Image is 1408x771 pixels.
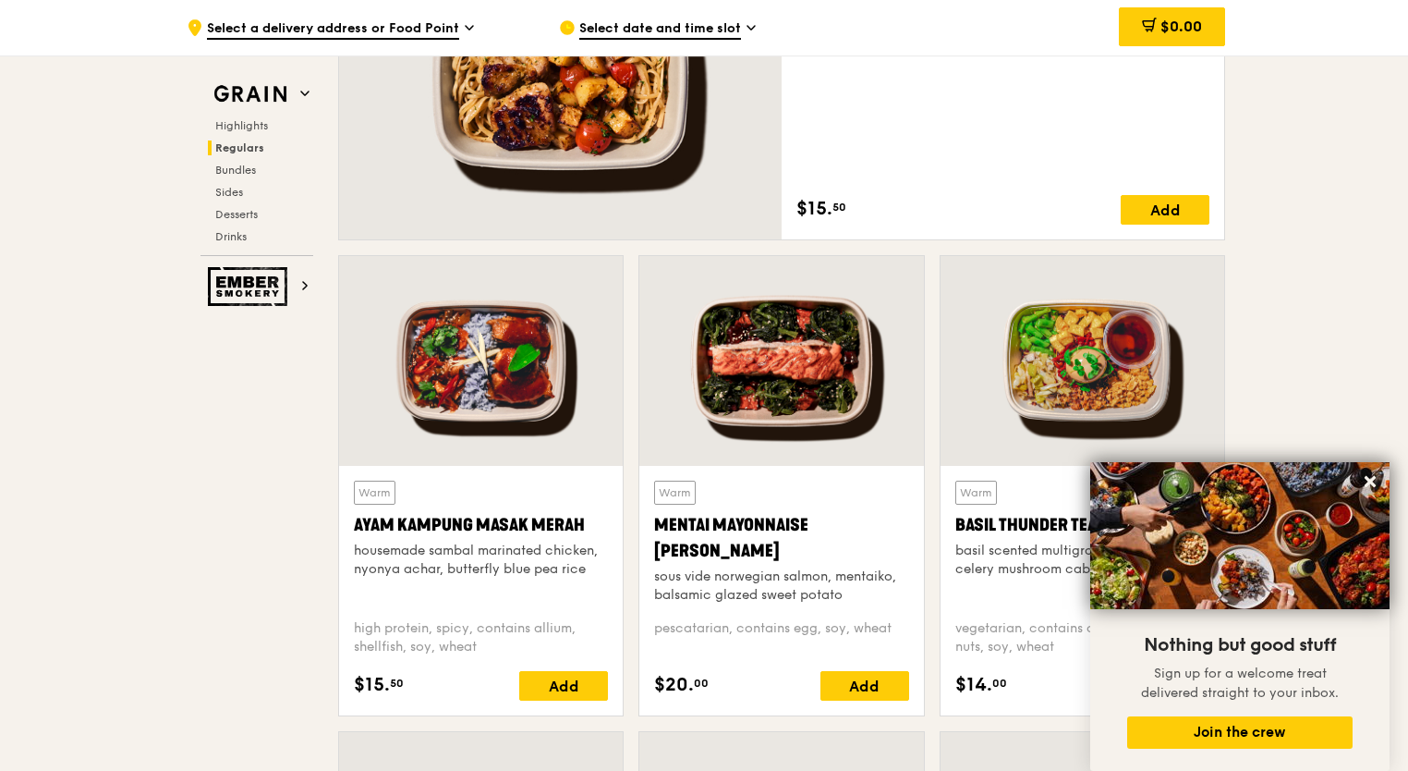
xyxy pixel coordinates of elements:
div: Basil Thunder Tea Rice [955,512,1209,538]
div: Warm [955,481,997,505]
div: basil scented multigrain rice, braised celery mushroom cabbage, hanjuku egg [955,542,1209,579]
div: pescatarian, contains egg, soy, wheat [654,619,908,656]
img: Grain web logo [208,78,293,111]
span: 50 [390,676,404,691]
img: Ember Smokery web logo [208,267,293,306]
div: housemade sambal marinated chicken, nyonya achar, butterfly blue pea rice [354,542,608,579]
div: Mentai Mayonnaise [PERSON_NAME] [654,512,908,564]
div: Warm [354,481,395,505]
span: $15. [354,671,390,699]
span: $0.00 [1160,18,1202,35]
span: Bundles [215,164,256,177]
div: Add [820,671,909,701]
div: Add [519,671,608,701]
span: 00 [694,676,709,691]
span: $15. [796,195,832,223]
div: Warm [654,481,696,505]
div: high protein, spicy, contains allium, shellfish, soy, wheat [354,619,608,656]
span: 50 [832,200,846,214]
span: Select a delivery address or Food Point [207,19,459,40]
span: Sides [215,186,243,199]
span: Desserts [215,208,258,221]
button: Close [1355,467,1385,496]
span: $14. [955,671,992,699]
span: Sign up for a welcome treat delivered straight to your inbox. [1141,666,1339,701]
button: Join the crew [1127,716,1353,749]
div: vegetarian, contains allium, barley, egg, nuts, soy, wheat [955,619,1209,656]
span: Select date and time slot [579,19,741,40]
span: 00 [992,676,1007,691]
div: sous vide norwegian salmon, mentaiko, balsamic glazed sweet potato [654,568,908,605]
span: Nothing but good stuff [1144,634,1336,656]
span: $20. [654,671,694,699]
span: Drinks [215,230,247,243]
div: Ayam Kampung Masak Merah [354,512,608,538]
div: Add [1121,195,1209,225]
span: Highlights [215,119,268,132]
img: DSC07876-Edit02-Large.jpeg [1090,462,1390,609]
span: Regulars [215,141,264,154]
